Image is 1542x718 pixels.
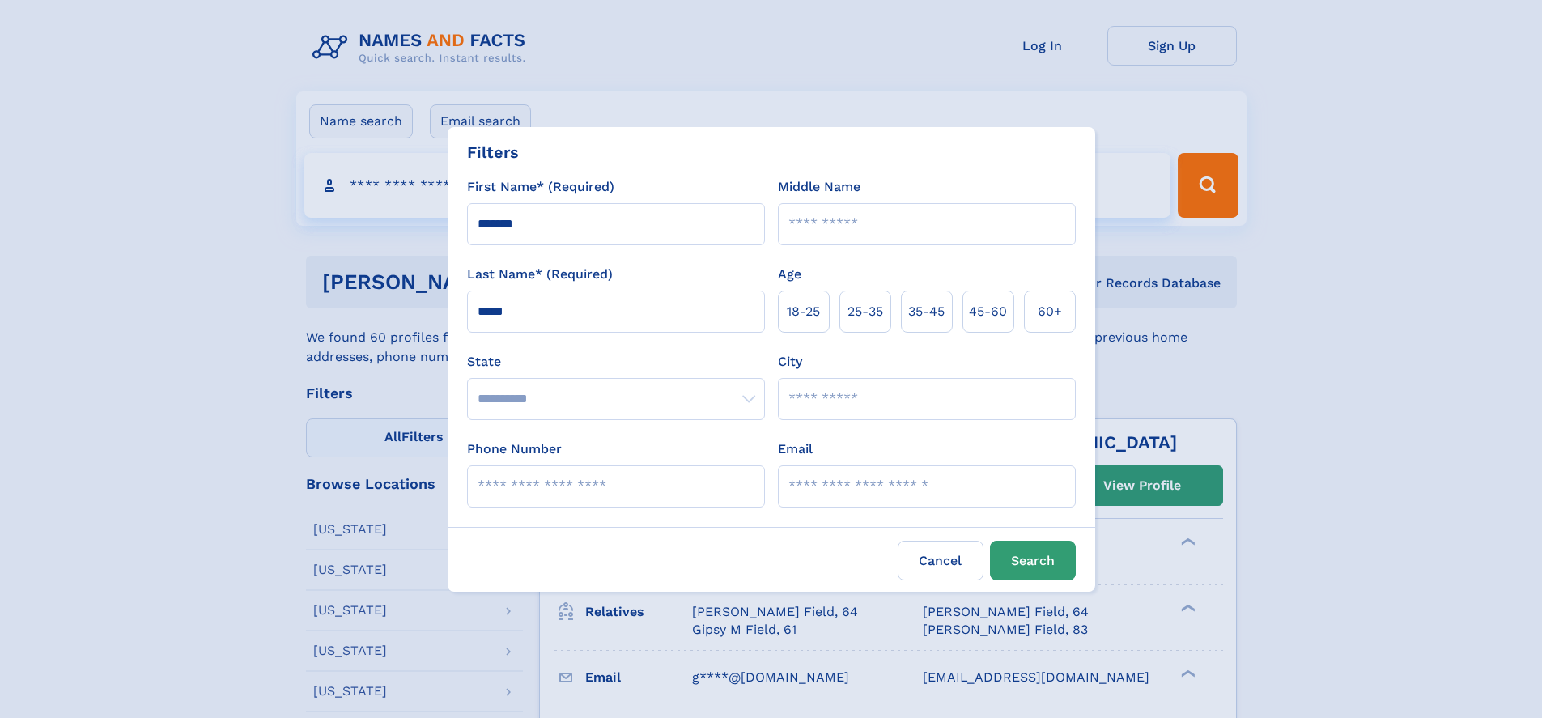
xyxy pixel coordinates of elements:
button: Search [990,541,1076,580]
span: 60+ [1038,302,1062,321]
label: Age [778,265,801,284]
label: City [778,352,802,372]
span: 45‑60 [969,302,1007,321]
label: Email [778,440,813,459]
label: Phone Number [467,440,562,459]
label: Cancel [898,541,983,580]
span: 25‑35 [847,302,883,321]
label: First Name* (Required) [467,177,614,197]
label: Middle Name [778,177,860,197]
label: State [467,352,765,372]
span: 18‑25 [787,302,820,321]
label: Last Name* (Required) [467,265,613,284]
span: 35‑45 [908,302,945,321]
div: Filters [467,140,519,164]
